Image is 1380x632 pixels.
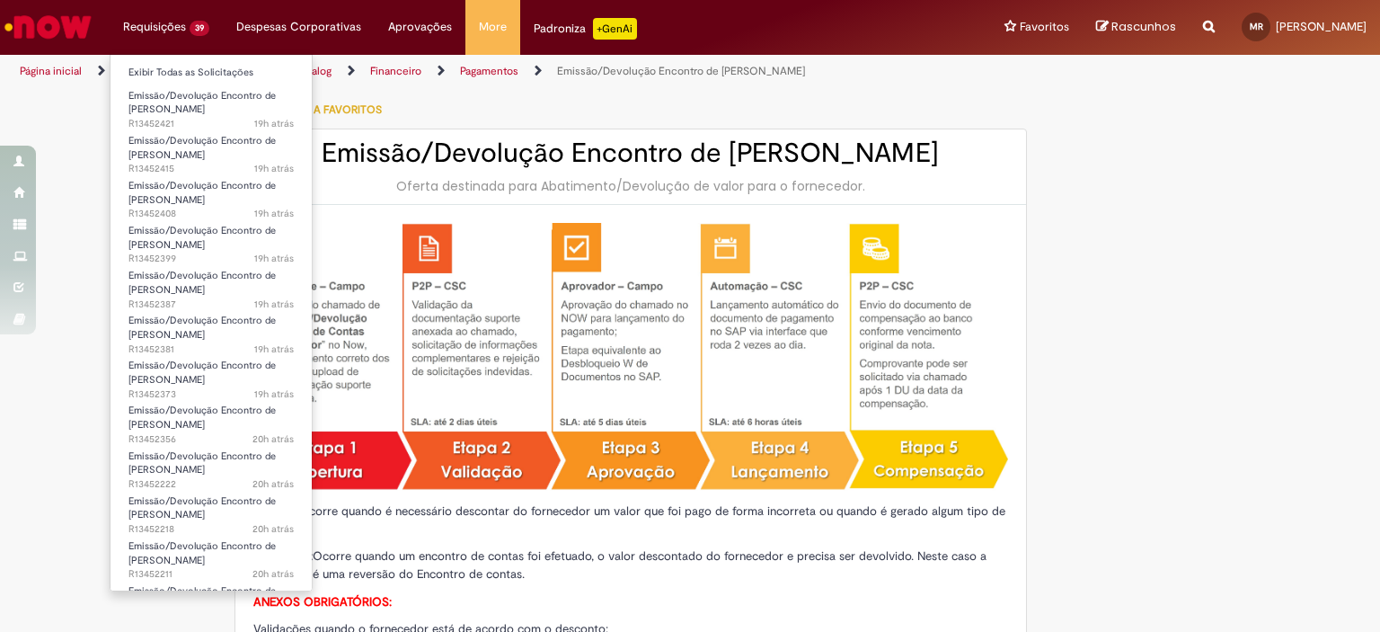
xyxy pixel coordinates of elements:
a: Página inicial [20,64,82,78]
span: Emissão/Devolução Encontro de [PERSON_NAME] [128,584,276,612]
ul: Requisições [110,54,313,592]
span: Rascunhos [1111,18,1176,35]
a: Aberto R13452421 : Emissão/Devolução Encontro de Contas Fornecedor [111,86,312,125]
button: Adicionar a Favoritos [234,91,392,129]
span: R13452356 [128,432,294,447]
span: 39 [190,21,209,36]
a: Aberto R13452399 : Emissão/Devolução Encontro de Contas Fornecedor [111,221,312,260]
span: 19h atrás [254,387,294,401]
a: Pagamentos [460,64,518,78]
span: Emissão/Devolução Encontro de [PERSON_NAME] [128,539,276,567]
span: 20h atrás [252,477,294,491]
span: R13452408 [128,207,294,221]
span: Emissão/Devolução Encontro de [PERSON_NAME] [128,269,276,297]
time: 27/08/2025 13:11:53 [252,432,294,446]
span: R13452373 [128,387,294,402]
span: Despesas Corporativas [236,18,361,36]
a: Aberto R13452415 : Emissão/Devolução Encontro de Contas Fornecedor [111,131,312,170]
img: ServiceNow [2,9,94,45]
a: Financeiro [370,64,421,78]
a: Emissão/Devolução Encontro de [PERSON_NAME] [557,64,805,78]
span: Emissão/Devolução Encontro de [PERSON_NAME] [128,179,276,207]
a: Aberto R13452387 : Emissão/Devolução Encontro de Contas Fornecedor [111,266,312,305]
ul: Trilhas de página [13,55,907,88]
span: 19h atrás [254,162,294,175]
span: Ocorre quando é necessário descontar do fornecedor um valor que foi pago de forma incorreta ou qu... [253,503,1005,537]
span: R13452421 [128,117,294,131]
span: [PERSON_NAME] [1276,19,1367,34]
a: Aberto R13452222 : Emissão/Devolução Encontro de Contas Fornecedor [111,447,312,485]
span: Emissão/Devolução Encontro de [PERSON_NAME] [128,224,276,252]
span: Emissão/Devolução Encontro de [PERSON_NAME] [128,314,276,342]
span: Aprovações [388,18,452,36]
span: Requisições [123,18,186,36]
span: R13452222 [128,477,294,492]
time: 27/08/2025 13:16:19 [254,343,294,356]
span: 19h atrás [254,207,294,220]
span: Emissão/Devolução Encontro de [PERSON_NAME] [128,404,276,432]
p: +GenAi [593,18,637,40]
span: R13452381 [128,343,294,357]
span: MR [1250,21,1263,32]
a: Aberto R13452202 : Emissão/Devolução Encontro de Contas Fornecedor [111,582,312,620]
a: Aberto R13452218 : Emissão/Devolução Encontro de Contas Fornecedor [111,492,312,530]
span: 19h atrás [254,117,294,130]
div: Oferta destinada para Abatimento/Devolução de valor para o fornecedor. [253,177,1008,195]
span: R13452415 [128,162,294,176]
a: Aberto R13452408 : Emissão/Devolução Encontro de Contas Fornecedor [111,176,312,215]
span: R13452399 [128,252,294,266]
a: Exibir Todas as Solicitações [111,63,312,83]
h2: Emissão/Devolução Encontro de [PERSON_NAME] [253,138,1008,168]
span: 20h atrás [252,432,294,446]
time: 27/08/2025 13:22:23 [254,207,294,220]
span: More [479,18,507,36]
span: Emissão/Devolução Encontro de [PERSON_NAME] [128,359,276,387]
span: 20h atrás [252,522,294,536]
a: Aberto R13452381 : Emissão/Devolução Encontro de Contas Fornecedor [111,311,312,350]
time: 27/08/2025 13:25:55 [254,117,294,130]
span: Emissão/Devolução Encontro de [PERSON_NAME] [128,494,276,522]
span: 19h atrás [254,252,294,265]
time: 27/08/2025 13:14:13 [254,387,294,401]
a: Aberto R13452211 : Emissão/Devolução Encontro de Contas Fornecedor [111,537,312,575]
span: R13452218 [128,522,294,537]
time: 27/08/2025 13:24:05 [254,162,294,175]
span: Ocorre quando um encontro de contas foi efetuado, o valor descontado do fornecedor e precisa ser ... [253,548,986,582]
span: 20h atrás [252,567,294,581]
span: Emissão/Devolução Encontro de [PERSON_NAME] [128,450,276,477]
span: R13452387 [128,298,294,312]
a: Aberto R13452373 : Emissão/Devolução Encontro de Contas Fornecedor [111,356,312,395]
span: 19h atrás [254,343,294,356]
a: Aberto R13452356 : Emissão/Devolução Encontro de Contas Fornecedor [111,401,312,440]
time: 27/08/2025 13:20:15 [254,252,294,265]
span: Emissão/Devolução Encontro de [PERSON_NAME] [128,134,276,162]
span: Emissão/Devolução Encontro de [PERSON_NAME] [128,89,276,117]
span: 19h atrás [254,298,294,311]
strong: ANEXOS OBRIGATÓRIOS: [253,594,392,610]
div: Padroniza [534,18,637,40]
time: 27/08/2025 13:18:16 [254,298,294,311]
time: 27/08/2025 12:30:30 [252,477,294,491]
time: 27/08/2025 12:28:00 [252,522,294,536]
span: Favoritos [1020,18,1069,36]
span: Adicionar a Favoritos [252,102,382,117]
a: Rascunhos [1096,19,1176,36]
span: R13452211 [128,567,294,582]
time: 27/08/2025 12:25:51 [252,567,294,581]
